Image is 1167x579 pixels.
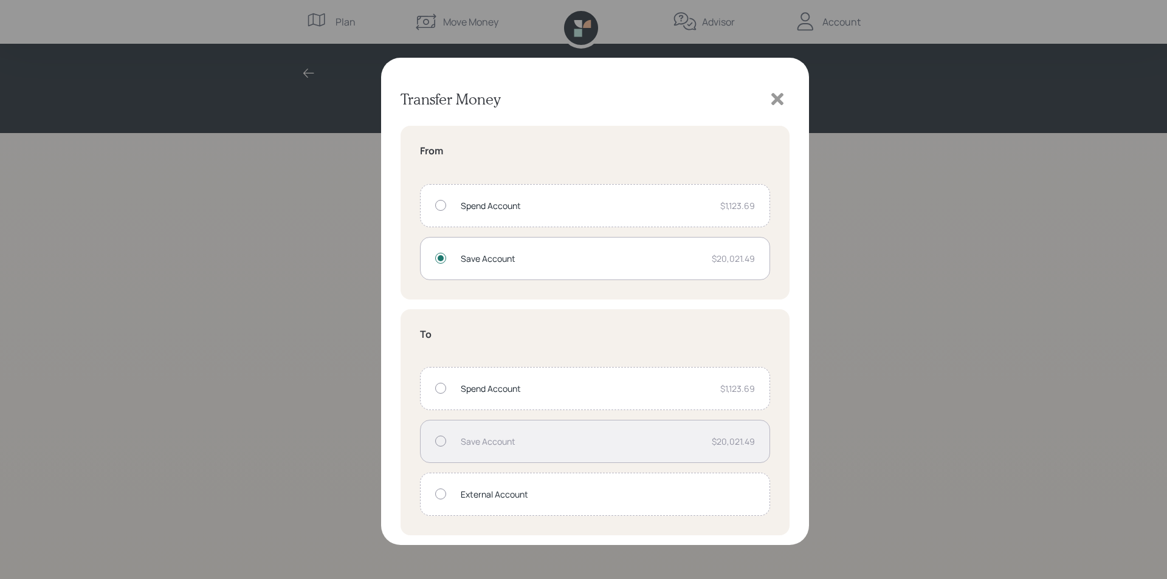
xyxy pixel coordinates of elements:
h3: Transfer Money [401,91,500,108]
div: $20,021.49 [712,252,755,265]
div: Spend Account [461,199,711,212]
h5: To [420,329,770,340]
div: $1,123.69 [720,382,755,395]
h5: From [420,145,770,157]
div: Save Account [461,435,702,448]
div: $20,021.49 [712,435,755,448]
div: External Account [461,488,755,501]
div: Spend Account [461,382,711,395]
div: $1,123.69 [720,199,755,212]
div: Save Account [461,252,702,265]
